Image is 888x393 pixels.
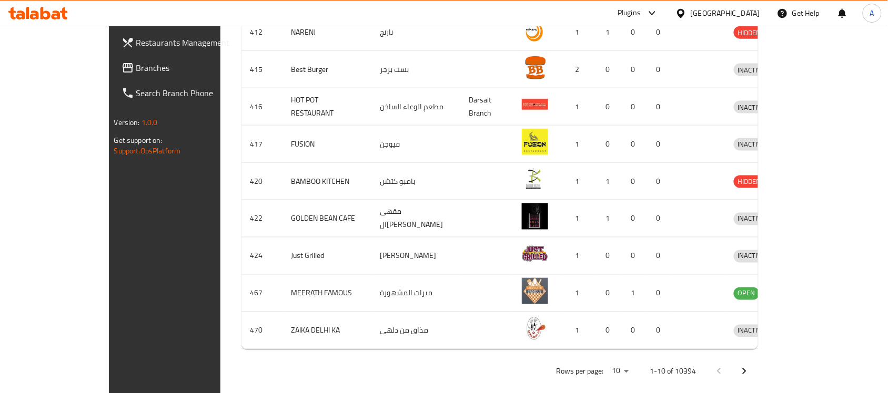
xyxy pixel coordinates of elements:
span: Branches [136,61,249,74]
td: GOLDEN BEAN CAFE [282,200,371,237]
td: نارنج [371,14,460,51]
td: 1 [561,14,598,51]
td: 412 [241,14,282,51]
img: MEERATH FAMOUS [522,278,548,304]
img: ZAIKA DELHI KA [522,315,548,342]
td: فيوجن [371,126,460,163]
td: 0 [623,51,648,88]
div: INACTIVE [734,138,770,151]
td: 1 [623,275,648,312]
img: HOT POT RESTAURANT [522,91,548,118]
td: ميرات المشهورة [371,275,460,312]
td: 0 [623,88,648,126]
td: 0 [648,51,673,88]
td: 0 [598,275,623,312]
div: Plugins [618,7,641,19]
td: 0 [648,163,673,200]
td: 0 [598,312,623,349]
button: Next page [732,359,757,384]
a: Branches [113,55,257,80]
span: 1.0.0 [142,116,158,129]
img: Best Burger [522,54,548,80]
td: Just Grilled [282,237,371,275]
td: 1 [561,275,598,312]
td: 420 [241,163,282,200]
span: Version: [114,116,140,129]
td: Best Burger [282,51,371,88]
td: BAMBOO KITCHEN [282,163,371,200]
a: Restaurants Management [113,30,257,55]
span: INACTIVE [734,213,770,225]
td: Darsait Branch [460,88,513,126]
span: INACTIVE [734,250,770,262]
div: INACTIVE [734,213,770,225]
td: 422 [241,200,282,237]
td: 1 [561,237,598,275]
td: مقهى ال[PERSON_NAME] [371,200,460,237]
td: [PERSON_NAME] [371,237,460,275]
td: 0 [623,200,648,237]
td: FUSION [282,126,371,163]
a: Search Branch Phone [113,80,257,106]
td: 470 [241,312,282,349]
span: INACTIVE [734,64,770,76]
div: [GEOGRAPHIC_DATA] [691,7,760,19]
td: 0 [648,237,673,275]
td: 416 [241,88,282,126]
a: Support.OpsPlatform [114,144,181,158]
span: HIDDEN [734,175,765,188]
td: 1 [598,14,623,51]
span: A [870,7,874,19]
span: HIDDEN [734,27,765,39]
td: 0 [623,126,648,163]
p: 1-10 of 10394 [650,365,696,378]
div: INACTIVE [734,250,770,263]
td: 0 [648,14,673,51]
td: 0 [623,237,648,275]
td: MEERATH FAMOUS [282,275,371,312]
div: INACTIVE [734,325,770,337]
td: 0 [648,275,673,312]
div: Rows per page: [608,364,633,379]
img: BAMBOO KITCHEN [522,166,548,192]
img: NARENJ [522,17,548,43]
td: 1 [598,163,623,200]
td: 0 [598,88,623,126]
td: مطعم الوعاء الساخن [371,88,460,126]
div: INACTIVE [734,101,770,113]
td: HOT POT RESTAURANT [282,88,371,126]
td: مذاق من دلهي [371,312,460,349]
td: 0 [648,126,673,163]
td: 417 [241,126,282,163]
td: بست برجر [371,51,460,88]
div: OPEN [734,287,760,300]
td: 1 [561,200,598,237]
td: 1 [561,126,598,163]
td: 1 [561,163,598,200]
td: 467 [241,275,282,312]
td: 0 [623,312,648,349]
p: Rows per page: [556,365,603,378]
td: 424 [241,237,282,275]
img: FUSION [522,129,548,155]
td: 0 [598,51,623,88]
td: 0 [623,14,648,51]
td: 0 [623,163,648,200]
span: Search Branch Phone [136,87,249,99]
td: NARENJ [282,14,371,51]
td: 1 [561,312,598,349]
td: 1 [561,88,598,126]
td: بامبو كتشن [371,163,460,200]
td: 0 [598,237,623,275]
td: 0 [648,88,673,126]
td: 0 [648,312,673,349]
td: 1 [598,200,623,237]
td: 0 [648,200,673,237]
span: Restaurants Management [136,36,249,49]
img: GOLDEN BEAN CAFE [522,203,548,230]
span: Get support on: [114,133,163,147]
td: 0 [598,126,623,163]
div: HIDDEN [734,26,765,39]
